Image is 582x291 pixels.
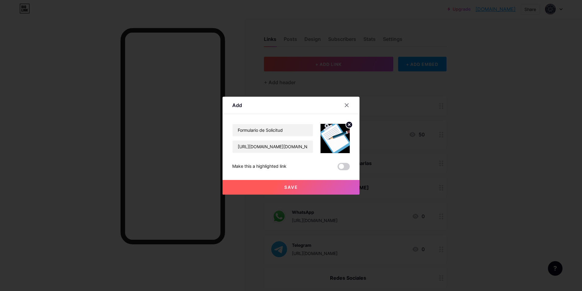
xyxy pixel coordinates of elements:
img: link_thumbnail [321,124,350,153]
div: Add [232,102,242,109]
input: URL [233,141,313,153]
div: Make this a highlighted link [232,163,286,170]
input: Title [233,124,313,136]
span: Save [284,185,298,190]
button: Save [223,180,359,195]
